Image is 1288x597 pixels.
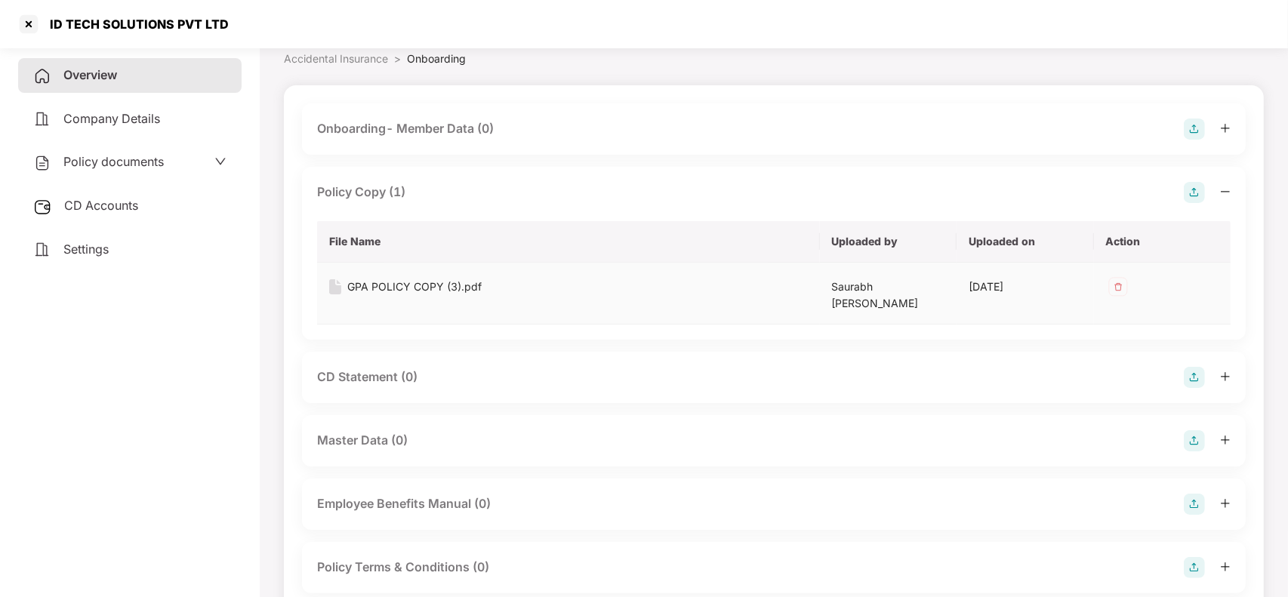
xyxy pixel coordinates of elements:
div: Saurabh [PERSON_NAME] [832,278,945,312]
img: svg+xml;base64,PHN2ZyB4bWxucz0iaHR0cDovL3d3dy53My5vcmcvMjAwMC9zdmciIHdpZHRoPSIyOCIgaGVpZ2h0PSIyOC... [1184,557,1205,578]
img: svg+xml;base64,PHN2ZyB4bWxucz0iaHR0cDovL3d3dy53My5vcmcvMjAwMC9zdmciIHdpZHRoPSIzMiIgaGVpZ2h0PSIzMi... [1106,275,1130,299]
span: CD Accounts [64,198,138,213]
div: Onboarding- Member Data (0) [317,119,494,138]
span: Accidental Insurance [284,52,388,65]
img: svg+xml;base64,PHN2ZyB4bWxucz0iaHR0cDovL3d3dy53My5vcmcvMjAwMC9zdmciIHdpZHRoPSIyOCIgaGVpZ2h0PSIyOC... [1184,118,1205,140]
th: File Name [317,221,820,263]
img: svg+xml;base64,PHN2ZyB4bWxucz0iaHR0cDovL3d3dy53My5vcmcvMjAwMC9zdmciIHdpZHRoPSIyOCIgaGVpZ2h0PSIyOC... [1184,430,1205,451]
div: Master Data (0) [317,431,408,450]
div: GPA POLICY COPY (3).pdf [347,278,482,295]
img: svg+xml;base64,PHN2ZyB4bWxucz0iaHR0cDovL3d3dy53My5vcmcvMjAwMC9zdmciIHdpZHRoPSIyNCIgaGVpZ2h0PSIyNC... [33,110,51,128]
th: Uploaded by [820,221,957,263]
div: Policy Terms & Conditions (0) [317,558,489,577]
span: plus [1220,562,1231,572]
span: Policy documents [63,154,164,169]
div: ID TECH SOLUTIONS PVT LTD [41,17,229,32]
span: > [394,52,401,65]
th: Action [1094,221,1231,263]
span: down [214,155,226,168]
span: minus [1220,186,1231,197]
span: plus [1220,498,1231,509]
img: svg+xml;base64,PHN2ZyB4bWxucz0iaHR0cDovL3d3dy53My5vcmcvMjAwMC9zdmciIHdpZHRoPSIyOCIgaGVpZ2h0PSIyOC... [1184,367,1205,388]
img: svg+xml;base64,PHN2ZyB4bWxucz0iaHR0cDovL3d3dy53My5vcmcvMjAwMC9zdmciIHdpZHRoPSIyNCIgaGVpZ2h0PSIyNC... [33,241,51,259]
div: [DATE] [969,278,1082,295]
span: Onboarding [407,52,466,65]
img: svg+xml;base64,PHN2ZyB4bWxucz0iaHR0cDovL3d3dy53My5vcmcvMjAwMC9zdmciIHdpZHRoPSIyOCIgaGVpZ2h0PSIyOC... [1184,494,1205,515]
span: Company Details [63,111,160,126]
span: plus [1220,123,1231,134]
th: Uploaded on [957,221,1094,263]
img: svg+xml;base64,PHN2ZyB4bWxucz0iaHR0cDovL3d3dy53My5vcmcvMjAwMC9zdmciIHdpZHRoPSIxNiIgaGVpZ2h0PSIyMC... [329,279,341,294]
span: plus [1220,371,1231,382]
img: svg+xml;base64,PHN2ZyB4bWxucz0iaHR0cDovL3d3dy53My5vcmcvMjAwMC9zdmciIHdpZHRoPSIyOCIgaGVpZ2h0PSIyOC... [1184,182,1205,203]
div: Employee Benefits Manual (0) [317,494,491,513]
div: CD Statement (0) [317,368,418,386]
span: Overview [63,67,117,82]
img: svg+xml;base64,PHN2ZyB4bWxucz0iaHR0cDovL3d3dy53My5vcmcvMjAwMC9zdmciIHdpZHRoPSIyNCIgaGVpZ2h0PSIyNC... [33,67,51,85]
span: Settings [63,242,109,257]
img: svg+xml;base64,PHN2ZyB3aWR0aD0iMjUiIGhlaWdodD0iMjQiIHZpZXdCb3g9IjAgMCAyNSAyNCIgZmlsbD0ibm9uZSIgeG... [33,198,52,216]
span: plus [1220,435,1231,445]
div: Policy Copy (1) [317,183,405,202]
img: svg+xml;base64,PHN2ZyB4bWxucz0iaHR0cDovL3d3dy53My5vcmcvMjAwMC9zdmciIHdpZHRoPSIyNCIgaGVpZ2h0PSIyNC... [33,154,51,172]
